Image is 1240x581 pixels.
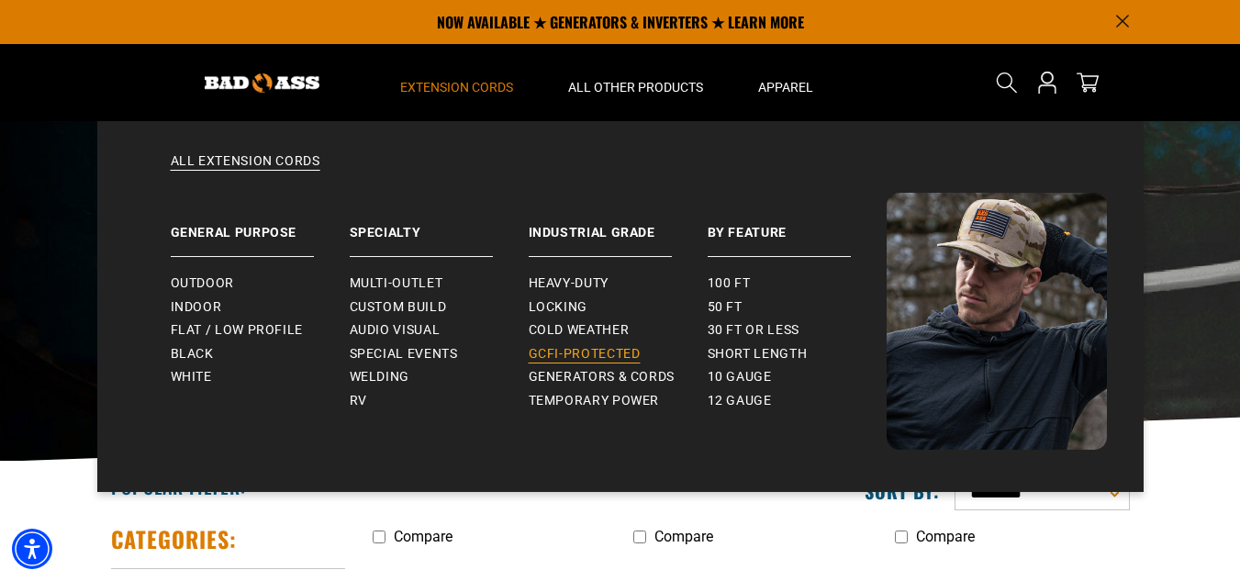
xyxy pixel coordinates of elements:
[568,79,703,95] span: All Other Products
[529,322,630,339] span: Cold Weather
[111,475,246,498] h2: Popular Filter:
[529,346,641,363] span: GCFI-Protected
[708,318,887,342] a: 30 ft or less
[529,296,708,319] a: Locking
[134,152,1107,193] a: All Extension Cords
[350,272,529,296] a: Multi-Outlet
[865,479,940,503] label: Sort by:
[1033,44,1062,121] a: Open this option
[171,318,350,342] a: Flat / Low Profile
[529,193,708,257] a: Industrial Grade
[529,272,708,296] a: Heavy-Duty
[731,44,841,121] summary: Apparel
[708,389,887,413] a: 12 gauge
[708,346,808,363] span: Short Length
[350,296,529,319] a: Custom Build
[171,299,222,316] span: Indoor
[529,275,609,292] span: Heavy-Duty
[400,79,513,95] span: Extension Cords
[373,44,541,121] summary: Extension Cords
[529,393,660,409] span: Temporary Power
[12,529,52,569] div: Accessibility Menu
[171,346,214,363] span: Black
[529,369,676,385] span: Generators & Cords
[394,528,452,545] span: Compare
[529,342,708,366] a: GCFI-Protected
[708,299,743,316] span: 50 ft
[171,322,304,339] span: Flat / Low Profile
[916,528,975,545] span: Compare
[350,318,529,342] a: Audio Visual
[708,272,887,296] a: 100 ft
[350,322,441,339] span: Audio Visual
[350,393,367,409] span: RV
[708,322,799,339] span: 30 ft or less
[171,272,350,296] a: Outdoor
[541,44,731,121] summary: All Other Products
[350,299,447,316] span: Custom Build
[350,369,409,385] span: Welding
[350,389,529,413] a: RV
[708,393,772,409] span: 12 gauge
[708,365,887,389] a: 10 gauge
[350,193,529,257] a: Specialty
[529,318,708,342] a: Cold Weather
[708,369,772,385] span: 10 gauge
[708,193,887,257] a: By Feature
[171,275,234,292] span: Outdoor
[708,275,751,292] span: 100 ft
[708,342,887,366] a: Short Length
[205,73,319,93] img: Bad Ass Extension Cords
[529,299,587,316] span: Locking
[171,193,350,257] a: General Purpose
[529,389,708,413] a: Temporary Power
[887,193,1107,450] img: Bad Ass Extension Cords
[350,342,529,366] a: Special Events
[171,369,212,385] span: White
[171,296,350,319] a: Indoor
[350,275,443,292] span: Multi-Outlet
[1073,72,1102,94] a: cart
[111,525,238,553] h2: Categories:
[171,365,350,389] a: White
[654,528,713,545] span: Compare
[992,68,1022,97] summary: Search
[758,79,813,95] span: Apparel
[708,296,887,319] a: 50 ft
[350,346,458,363] span: Special Events
[171,342,350,366] a: Black
[350,365,529,389] a: Welding
[529,365,708,389] a: Generators & Cords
